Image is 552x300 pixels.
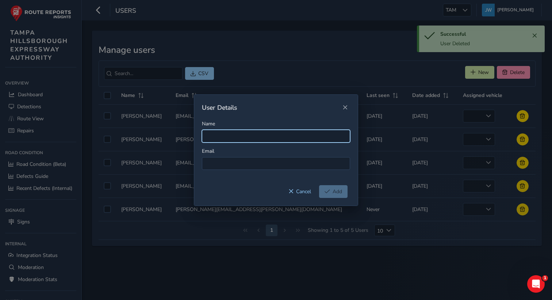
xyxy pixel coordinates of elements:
[202,148,214,155] label: Email
[283,185,317,198] button: Cancel
[202,103,340,112] div: User Details
[527,275,545,293] iframe: Intercom live chat
[340,102,350,113] button: Close
[542,275,548,281] span: 1
[202,120,215,127] label: Name
[296,188,311,195] span: Cancel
